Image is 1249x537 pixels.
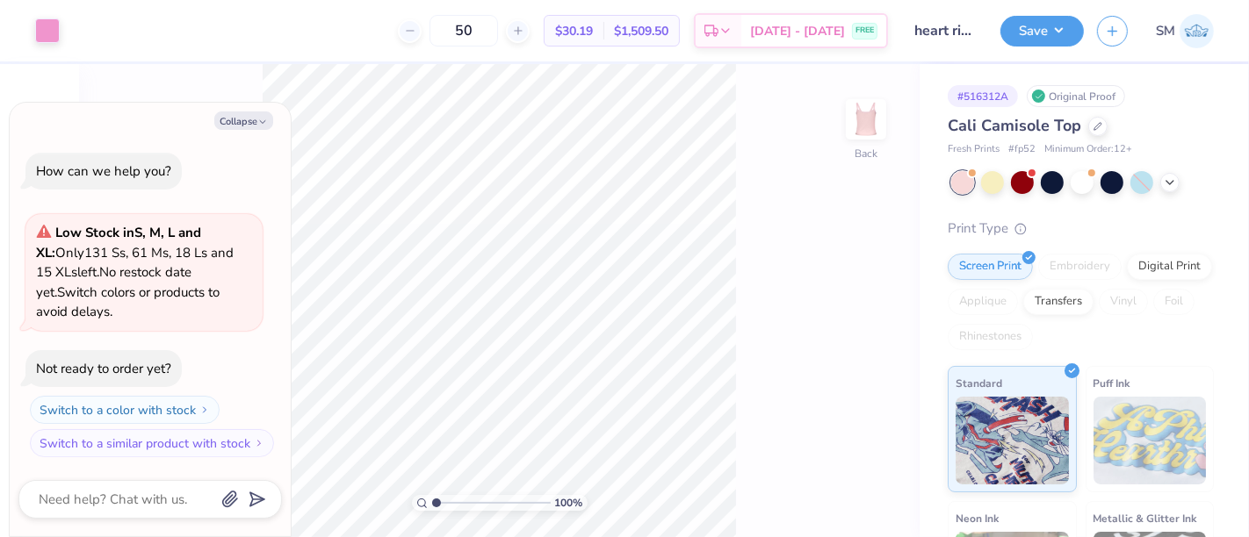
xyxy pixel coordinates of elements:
[1156,14,1214,48] a: SM
[1008,142,1036,157] span: # fp52
[30,396,220,424] button: Switch to a color with stock
[1153,289,1195,315] div: Foil
[848,102,884,137] img: Back
[750,22,845,40] span: [DATE] - [DATE]
[1044,142,1132,157] span: Minimum Order: 12 +
[948,218,1214,239] div: Print Type
[901,13,987,48] input: Untitled Design
[430,15,498,47] input: – –
[948,254,1033,280] div: Screen Print
[199,405,210,415] img: Switch to a color with stock
[30,429,274,457] button: Switch to a similar product with stock
[36,162,171,180] div: How can we help you?
[1094,397,1207,484] img: Puff Ink
[1027,85,1125,107] div: Original Proof
[1156,21,1175,41] span: SM
[555,22,593,40] span: $30.19
[1000,16,1084,47] button: Save
[614,22,668,40] span: $1,509.50
[1094,374,1130,392] span: Puff Ink
[948,85,1018,107] div: # 516312A
[956,397,1069,484] img: Standard
[956,374,1002,392] span: Standard
[1099,289,1148,315] div: Vinyl
[948,142,1000,157] span: Fresh Prints
[948,289,1018,315] div: Applique
[1023,289,1094,315] div: Transfers
[1127,254,1212,280] div: Digital Print
[856,25,874,37] span: FREE
[948,115,1081,136] span: Cali Camisole Top
[36,360,171,377] div: Not ready to order yet?
[36,263,191,301] span: No restock date yet.
[956,509,999,527] span: Neon Ink
[1038,254,1122,280] div: Embroidery
[1180,14,1214,48] img: Shruthi Mohan
[948,324,1033,350] div: Rhinestones
[555,495,583,511] span: 100 %
[36,224,234,320] span: Only 131 Ss, 61 Ms, 18 Ls and 15 XLs left. Switch colors or products to avoid delays.
[214,111,273,130] button: Collapse
[254,438,264,448] img: Switch to a similar product with stock
[855,146,877,161] div: Back
[36,224,201,261] strong: Low Stock in S, M, L and XL :
[1094,509,1197,527] span: Metallic & Glitter Ink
